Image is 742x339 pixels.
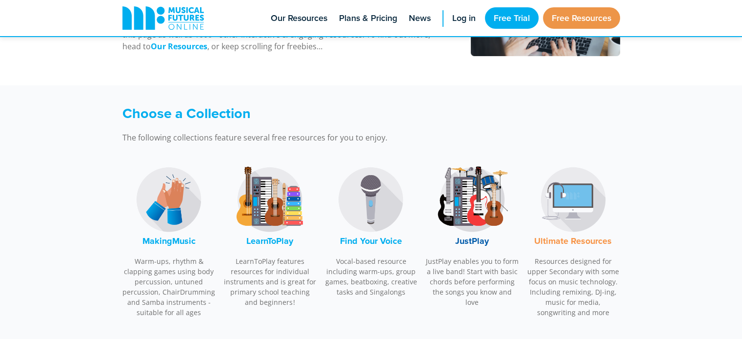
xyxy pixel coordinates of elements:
[233,163,306,236] img: LearnToPlay Logo
[334,163,407,236] img: Find Your Voice Logo
[340,235,402,247] font: Find Your Voice
[223,256,317,307] p: LearnToPlay features resources for individual instruments and is great for primary school teachin...
[537,163,610,236] img: Music Technology Logo
[485,7,539,29] a: Free Trial
[132,163,205,236] img: MakingMusic Logo
[452,12,476,25] span: Log in
[122,256,216,318] p: Warm-ups, rhythm & clapping games using body percussion, untuned percussion, ChairDrumming and Sa...
[324,158,418,302] a: Find Your Voice LogoFind Your Voice Vocal-based resource including warm-ups, group games, beatbox...
[223,158,317,313] a: LearnToPlay LogoLearnToPlay LearnToPlay features resources for individual instruments and is grea...
[425,256,519,307] p: JustPlay enables you to form a live band! Start with basic chords before performing the songs you...
[122,105,503,122] h3: Choose a Collection
[543,7,620,29] a: Free Resources
[151,41,207,52] a: Our Resources
[526,158,620,323] a: Music Technology LogoUltimate Resources Resources designed for upper Secondary with some focus on...
[142,235,196,247] font: MakingMusic
[339,12,397,25] span: Plans & Pricing
[534,235,612,247] font: Ultimate Resources
[122,132,503,143] p: The following collections feature several free resources for you to enjoy.
[122,158,216,323] a: MakingMusic LogoMakingMusic Warm-ups, rhythm & clapping games using body percussion, untuned perc...
[271,12,327,25] span: Our Resources
[425,158,519,313] a: JustPlay LogoJustPlay JustPlay enables you to form a live band! Start with basic chords before pe...
[526,256,620,318] p: Resources designed for upper Secondary with some focus on music technology. Including remixing, D...
[324,256,418,297] p: Vocal-based resource including warm-ups, group games, beatboxing, creative tasks and Singalongs
[436,163,509,236] img: JustPlay Logo
[409,12,431,25] span: News
[455,235,489,247] font: JustPlay
[246,235,293,247] font: LearnToPlay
